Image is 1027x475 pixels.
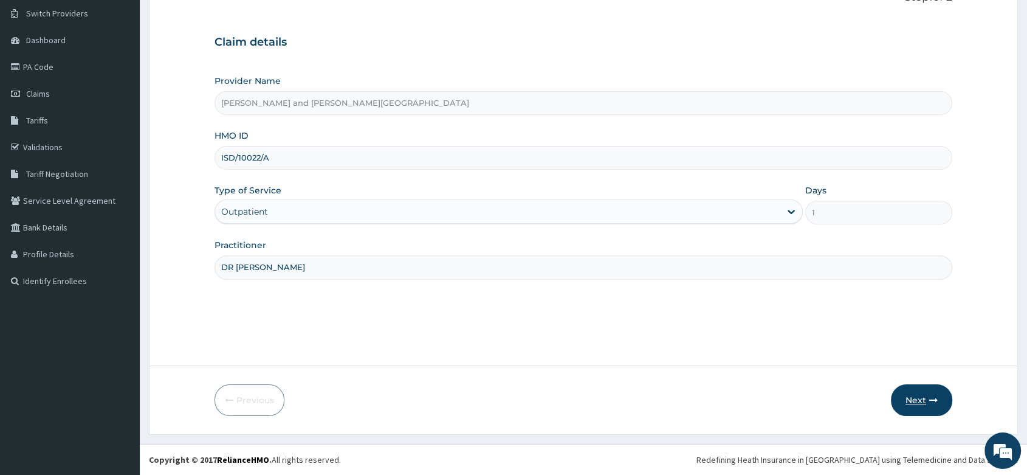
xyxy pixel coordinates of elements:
[199,6,228,35] div: Minimize live chat window
[63,68,204,84] div: Chat with us now
[221,206,268,218] div: Outpatient
[140,444,1027,475] footer: All rights reserved.
[215,130,249,142] label: HMO ID
[215,36,952,49] h3: Claim details
[70,153,168,276] span: We're online!
[891,384,952,416] button: Next
[215,255,952,279] input: Enter Name
[26,115,48,126] span: Tariffs
[149,454,272,465] strong: Copyright © 2017 .
[26,35,66,46] span: Dashboard
[6,332,232,375] textarea: Type your message and hit 'Enter'
[805,184,826,196] label: Days
[215,184,281,196] label: Type of Service
[22,61,49,91] img: d_794563401_company_1708531726252_794563401
[26,168,88,179] span: Tariff Negotiation
[215,384,284,416] button: Previous
[215,146,952,170] input: Enter HMO ID
[215,75,281,87] label: Provider Name
[215,239,266,251] label: Practitioner
[696,454,1018,466] div: Redefining Heath Insurance in [GEOGRAPHIC_DATA] using Telemedicine and Data Science!
[217,454,269,465] a: RelianceHMO
[26,88,50,99] span: Claims
[26,8,88,19] span: Switch Providers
